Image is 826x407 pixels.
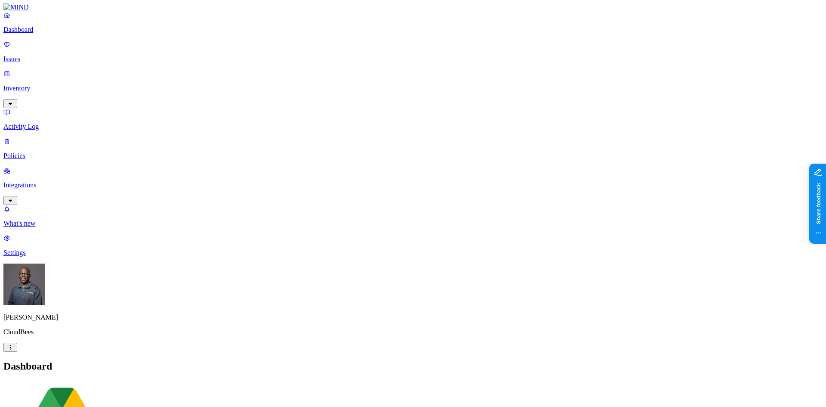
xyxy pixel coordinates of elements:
a: Activity Log [3,108,823,130]
a: Inventory [3,70,823,107]
a: Integrations [3,167,823,204]
p: [PERSON_NAME] [3,314,823,321]
a: Issues [3,40,823,63]
p: Dashboard [3,26,823,34]
p: Inventory [3,84,823,92]
img: Gregory Thomas [3,264,45,305]
img: MIND [3,3,29,11]
a: What's new [3,205,823,227]
p: What's new [3,220,823,227]
a: MIND [3,3,823,11]
p: Activity Log [3,123,823,130]
a: Settings [3,234,823,257]
a: Dashboard [3,11,823,34]
a: Policies [3,137,823,160]
p: CloudBees [3,328,823,336]
p: Integrations [3,181,823,189]
p: Policies [3,152,823,160]
p: Issues [3,55,823,63]
h2: Dashboard [3,360,823,372]
p: Settings [3,249,823,257]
